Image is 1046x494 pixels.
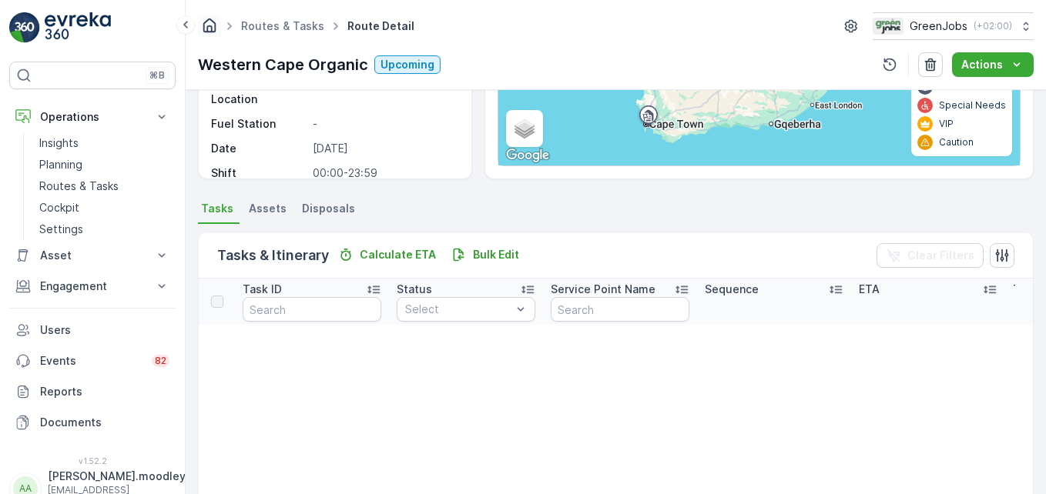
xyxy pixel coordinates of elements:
[910,18,967,34] p: GreenJobs
[405,302,511,317] p: Select
[40,109,145,125] p: Operations
[9,12,40,43] img: logo
[302,201,355,216] span: Disposals
[344,18,417,34] span: Route Detail
[198,53,368,76] p: Western Cape Organic
[217,245,329,266] p: Tasks & Itinerary
[952,52,1034,77] button: Actions
[445,245,525,264] button: Bulk Edit
[381,57,434,72] p: Upcoming
[48,469,186,484] p: [PERSON_NAME].moodley
[40,415,169,430] p: Documents
[313,116,456,132] p: -
[9,102,176,132] button: Operations
[33,197,176,219] a: Cockpit
[9,271,176,302] button: Engagement
[502,145,553,165] img: Google
[40,322,169,338] p: Users
[40,248,145,263] p: Asset
[551,297,689,322] input: Search
[40,353,142,369] p: Events
[313,165,456,181] p: 00:00-23:59
[45,12,111,43] img: logo_light-DOdMpM7g.png
[877,243,984,268] button: Clear Filters
[9,315,176,345] a: Users
[313,76,456,107] p: -
[243,282,282,297] p: Task ID
[201,23,218,36] a: Homepage
[39,222,83,237] p: Settings
[241,19,324,32] a: Routes & Tasks
[33,132,176,154] a: Insights
[939,136,974,149] p: Caution
[961,57,1003,72] p: Actions
[211,165,307,181] p: Shift
[33,154,176,175] a: Planning
[243,297,381,322] input: Search
[155,355,166,367] p: 82
[508,112,541,145] a: Layers
[9,376,176,407] a: Reports
[374,55,441,74] button: Upcoming
[360,247,436,262] p: Calculate ETA
[9,240,176,271] button: Asset
[939,99,1006,112] p: Special Needs
[873,12,1034,40] button: GreenJobs(+02:00)
[9,345,176,376] a: Events82
[332,245,442,264] button: Calculate ETA
[39,135,79,151] p: Insights
[9,456,176,466] span: v 1.52.2
[313,141,456,156] p: [DATE]
[40,279,145,294] p: Engagement
[201,201,233,216] span: Tasks
[39,157,82,172] p: Planning
[974,20,1012,32] p: ( +02:00 )
[40,384,169,399] p: Reports
[9,407,176,438] a: Documents
[39,200,79,215] p: Cockpit
[551,282,655,297] p: Service Point Name
[907,248,974,263] p: Clear Filters
[33,219,176,240] a: Settings
[502,145,553,165] a: Open this area in Google Maps (opens a new window)
[939,118,954,130] p: VIP
[859,282,880,297] p: ETA
[873,18,904,35] img: Green_Jobs_Logo.png
[211,116,307,132] p: Fuel Station
[149,69,165,82] p: ⌘B
[33,175,176,197] a: Routes & Tasks
[39,179,119,194] p: Routes & Tasks
[705,282,759,297] p: Sequence
[397,282,432,297] p: Status
[249,201,287,216] span: Assets
[211,141,307,156] p: Date
[211,76,307,107] p: Disposal Location
[473,247,519,262] p: Bulk Edit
